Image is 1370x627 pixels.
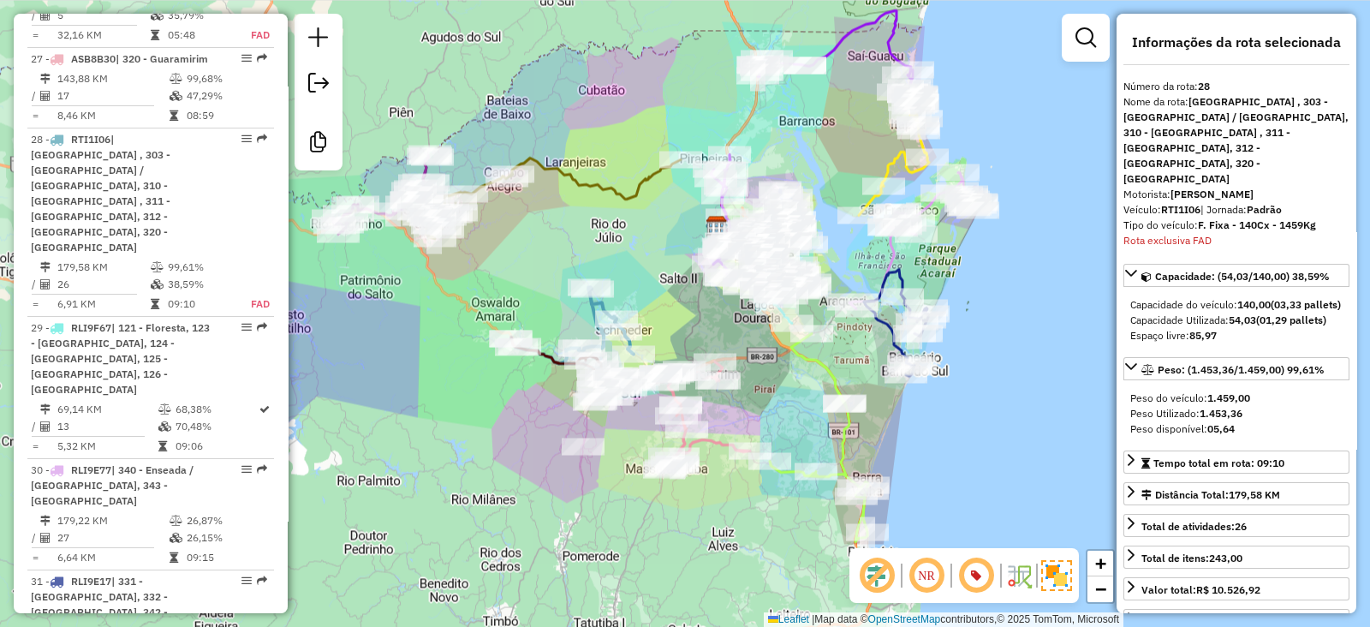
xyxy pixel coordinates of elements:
[1158,363,1325,376] span: Peso: (1.453,36/1.459,00) 99,61%
[31,321,210,396] span: | 121 - Floresta, 123 - [GEOGRAPHIC_DATA], 124 - [GEOGRAPHIC_DATA], 125 - [GEOGRAPHIC_DATA], 126 ...
[31,418,39,435] td: /
[906,555,947,596] span: Ocultar NR
[1130,328,1343,343] div: Espaço livre:
[301,66,336,104] a: Exportar sessão
[170,516,182,526] i: % de utilização do peso
[1229,313,1256,326] strong: 54,03
[1087,551,1113,576] a: Zoom in
[57,529,169,546] td: 27
[241,53,252,63] em: Opções
[170,552,178,563] i: Tempo total em rota
[116,52,208,65] span: | 320 - Guaramirim
[40,533,51,543] i: Total de Atividades
[1271,298,1341,311] strong: (03,33 pallets)
[31,133,170,254] span: 28 -
[301,21,336,59] a: Nova sessão e pesquisa
[241,464,252,475] em: Opções
[71,52,116,65] span: ASB8B30
[1123,34,1349,51] h4: Informações da rota selecionada
[57,418,158,435] td: 13
[764,612,1123,627] div: Map data © contributors,© 2025 TomTom, Microsoft
[57,296,150,313] td: 6,91 KM
[1123,451,1349,474] a: Tempo total em rota: 09:10
[1141,582,1260,598] div: Valor total:
[1123,357,1349,380] a: Peso: (1.453,36/1.459,00) 99,61%
[1130,421,1343,437] div: Peso disponível:
[57,107,169,124] td: 8,46 KM
[257,53,267,63] em: Rota exportada
[31,107,39,124] td: =
[71,575,111,588] span: RLI9E17
[151,30,159,40] i: Tempo total em rota
[1123,202,1349,218] div: Veículo:
[1123,218,1349,233] div: Tipo do veículo:
[1200,407,1242,420] strong: 1.453,36
[57,27,150,44] td: 32,16 KM
[1123,187,1349,202] div: Motorista:
[186,512,267,529] td: 26,87%
[167,7,234,24] td: 35,79%
[151,279,164,290] i: % de utilização da cubagem
[1123,94,1349,187] div: Nome da rota:
[234,27,271,44] td: FAD
[40,421,51,432] i: Total de Atividades
[57,7,150,24] td: 5
[57,438,158,455] td: 5,32 KM
[868,613,941,625] a: OpenStreetMap
[1069,21,1103,55] a: Exibir filtros
[158,441,167,451] i: Tempo total em rota
[186,107,267,124] td: 08:59
[1005,562,1033,589] img: Fluxo de ruas
[57,512,169,529] td: 179,22 KM
[158,421,171,432] i: % de utilização da cubagem
[186,70,267,87] td: 99,68%
[167,27,234,44] td: 05:48
[1198,80,1210,93] strong: 28
[31,276,39,293] td: /
[31,133,170,254] span: | [GEOGRAPHIC_DATA] , 303 - [GEOGRAPHIC_DATA] / [GEOGRAPHIC_DATA], 310 - [GEOGRAPHIC_DATA] , 311 ...
[599,324,642,341] div: Atividade não roteirizada - LUCAS ANTONIO UZEJKA
[57,87,169,104] td: 17
[1087,576,1113,602] a: Zoom out
[241,134,252,144] em: Opções
[241,576,252,586] em: Opções
[31,52,208,65] span: 27 -
[595,368,638,385] div: Atividade não roteirizada - YUMMY COZINHA ORIENT
[167,259,234,276] td: 99,61%
[170,110,178,121] i: Tempo total em rota
[257,576,267,586] em: Rota exportada
[1207,391,1250,404] strong: 1.459,00
[1123,264,1349,287] a: Capacidade: (54,03/140,00) 38,59%
[1123,79,1349,94] div: Número da rota:
[40,262,51,272] i: Distância Total
[151,262,164,272] i: % de utilização do peso
[1123,514,1349,537] a: Total de atividades:26
[40,404,51,415] i: Distância Total
[1123,482,1349,505] a: Distância Total:179,58 KM
[1235,520,1247,533] strong: 26
[71,321,111,334] span: RLI9F67
[768,613,809,625] a: Leaflet
[57,70,169,87] td: 143,88 KM
[1196,583,1260,596] strong: R$ 10.526,92
[1247,203,1282,216] strong: Padrão
[639,366,682,383] div: Atividade não roteirizada - VARANDAO LANCHES
[40,516,51,526] i: Distância Total
[1123,384,1349,444] div: Peso: (1.453,36/1.459,00) 99,61%
[1041,560,1072,591] img: Exibir/Ocultar setores
[706,216,728,238] img: CDD Joinville
[40,91,51,101] i: Total de Atividades
[57,401,158,418] td: 69,14 KM
[1095,578,1106,600] span: −
[57,276,150,293] td: 26
[257,134,267,144] em: Rota exportada
[1130,297,1343,313] div: Capacidade do veículo:
[234,296,271,313] td: FAD
[1189,329,1217,342] strong: 85,97
[1123,290,1349,350] div: Capacidade: (54,03/140,00) 38,59%
[1229,488,1280,501] span: 179,58 KM
[31,438,39,455] td: =
[1256,313,1326,326] strong: (01,29 pallets)
[1130,406,1343,421] div: Peso Utilizado:
[40,10,51,21] i: Total de Atividades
